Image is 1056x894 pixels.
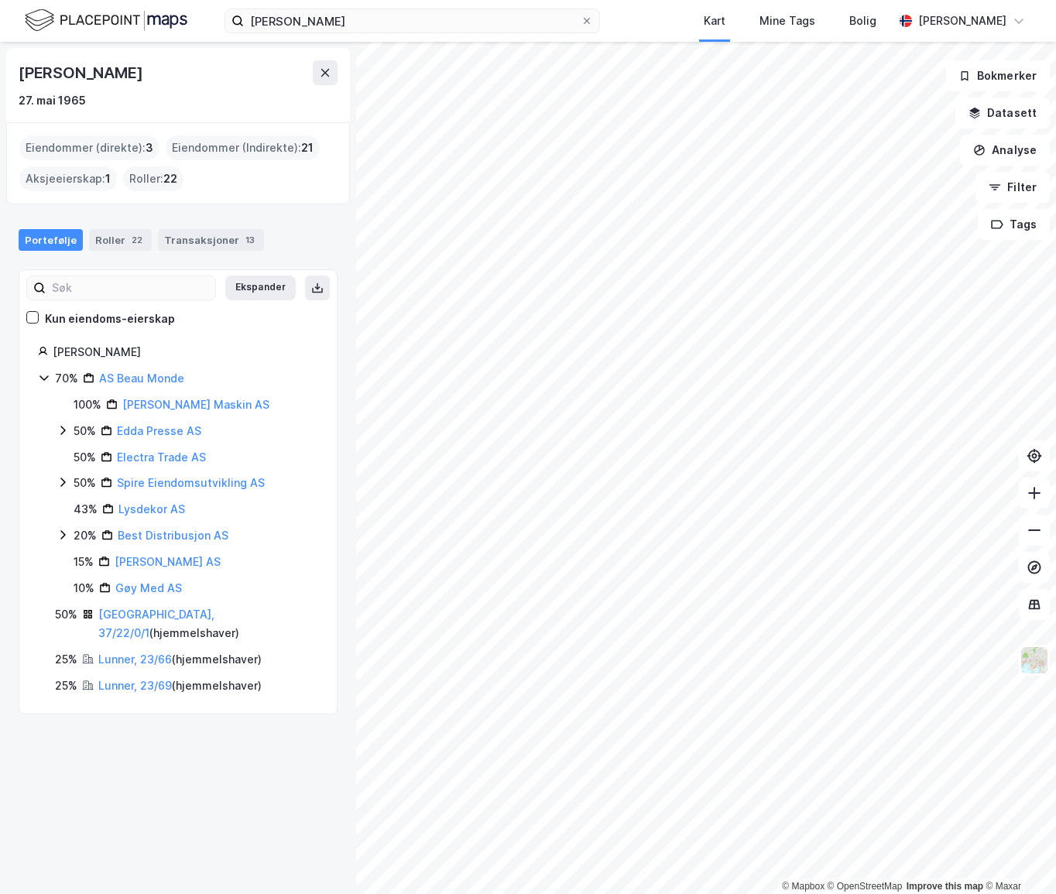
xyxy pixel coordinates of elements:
button: Filter [975,172,1050,203]
a: [PERSON_NAME] Maskin AS [122,398,269,411]
div: 25% [55,650,77,669]
a: [PERSON_NAME] AS [115,555,221,568]
div: ( hjemmelshaver ) [98,650,262,669]
button: Ekspander [225,276,296,300]
a: Gøy Med AS [115,581,182,594]
input: Søk på adresse, matrikkel, gårdeiere, leietakere eller personer [244,9,581,33]
div: 13 [242,232,258,248]
input: Søk [46,276,215,300]
div: 20% [74,526,97,545]
div: 50% [55,605,77,624]
div: [PERSON_NAME] [53,343,318,361]
div: Roller : [123,166,183,191]
a: AS Beau Monde [99,372,184,385]
a: Electra Trade AS [117,450,206,464]
div: 27. mai 1965 [19,91,86,110]
div: Aksjeeierskap : [19,166,117,191]
span: 1 [105,170,111,188]
div: Kart [704,12,725,30]
a: Improve this map [907,881,983,892]
span: 22 [163,170,177,188]
a: Edda Presse AS [117,424,201,437]
div: Bolig [849,12,876,30]
button: Tags [978,209,1050,240]
img: logo.f888ab2527a4732fd821a326f86c7f29.svg [25,7,187,34]
a: OpenStreetMap [828,881,903,892]
div: [PERSON_NAME] [19,60,146,85]
div: 10% [74,579,94,598]
div: 50% [74,448,96,467]
div: ( hjemmelshaver ) [98,605,318,642]
div: 15% [74,553,94,571]
div: Transaksjoner [158,229,264,251]
div: 22 [129,232,146,248]
span: 3 [146,139,153,157]
button: Bokmerker [945,60,1050,91]
span: 21 [301,139,314,157]
a: Best Distribusjon AS [118,529,228,542]
div: Eiendommer (Indirekte) : [166,135,320,160]
div: 100% [74,396,101,414]
div: 70% [55,369,78,388]
div: 25% [55,676,77,695]
div: Portefølje [19,229,83,251]
div: Kun eiendoms-eierskap [45,310,175,328]
button: Datasett [955,98,1050,128]
a: Spire Eiendomsutvikling AS [117,476,265,489]
div: ( hjemmelshaver ) [98,676,262,695]
div: Mine Tags [759,12,815,30]
a: [GEOGRAPHIC_DATA], 37/22/0/1 [98,608,214,639]
div: Roller [89,229,152,251]
div: Eiendommer (direkte) : [19,135,159,160]
iframe: Chat Widget [979,820,1056,894]
div: 50% [74,422,96,440]
a: Mapbox [782,881,825,892]
div: 50% [74,474,96,492]
img: Z [1020,646,1049,675]
a: Lunner, 23/69 [98,679,172,692]
a: Lunner, 23/66 [98,653,172,666]
button: Analyse [960,135,1050,166]
a: Lysdekor AS [118,502,185,516]
div: [PERSON_NAME] [918,12,1006,30]
div: 43% [74,500,98,519]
